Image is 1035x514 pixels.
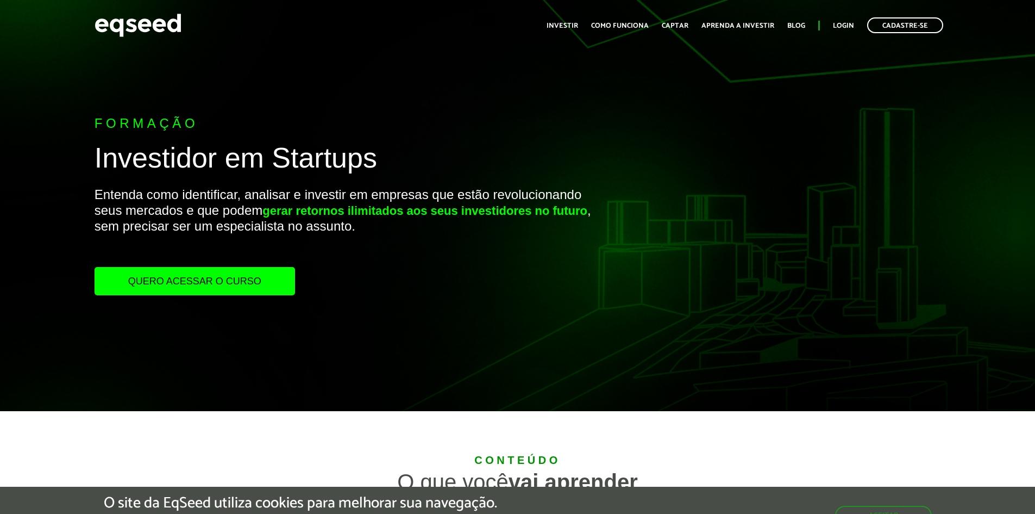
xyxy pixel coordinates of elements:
[591,22,649,29] a: Como funciona
[95,11,181,40] img: EqSeed
[104,495,497,512] h5: O site da EqSeed utiliza cookies para melhorar sua navegação.
[662,22,688,29] a: Captar
[833,22,854,29] a: Login
[867,17,943,33] a: Cadastre-se
[787,22,805,29] a: Blog
[95,116,596,132] p: Formação
[509,470,638,494] strong: vai aprender
[95,267,295,295] a: Quero acessar o curso
[180,455,854,466] div: Conteúdo
[95,143,596,179] h1: Investidor em Startups
[180,471,854,493] div: O que você
[547,22,578,29] a: Investir
[262,204,587,218] strong: gerar retornos ilimitados aos seus investidores no futuro
[701,22,774,29] a: Aprenda a investir
[95,187,596,267] p: Entenda como identificar, analisar e investir em empresas que estão revolucionando seus mercados ...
